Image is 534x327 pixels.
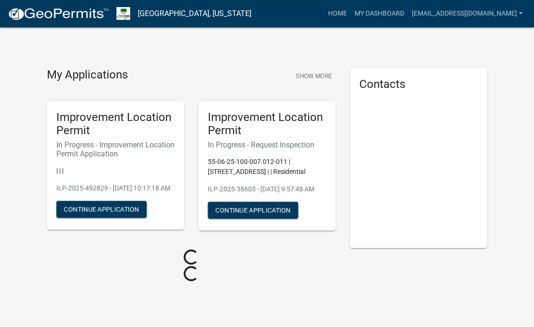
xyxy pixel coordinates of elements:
[208,184,326,194] p: ILP-2025-38605 - [DATE] 9:57:48 AM
[208,111,326,138] h5: Improvement Location Permit
[138,6,251,22] a: [GEOGRAPHIC_DATA], [US_STATE]
[208,157,326,177] p: 55-06-25-100-007.012-011 | [STREET_ADDRESS] | | Residential
[408,5,526,23] a: [EMAIL_ADDRESS][DOMAIN_NAME]
[116,7,130,20] img: Morgan County, Indiana
[56,140,175,158] h6: In Progress - Improvement Location Permit Application
[56,111,175,138] h5: Improvement Location Permit
[56,201,147,218] button: Continue Application
[208,202,298,219] button: Continue Application
[56,166,175,176] p: | | |
[208,140,326,149] h6: In Progress - Request Inspection
[351,5,408,23] a: My Dashboard
[359,77,478,91] h5: Contacts
[292,68,336,84] button: Show More
[47,68,128,82] h4: My Applications
[324,5,351,23] a: Home
[56,183,175,193] p: ILP-2025-492829 - [DATE] 10:17:18 AM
